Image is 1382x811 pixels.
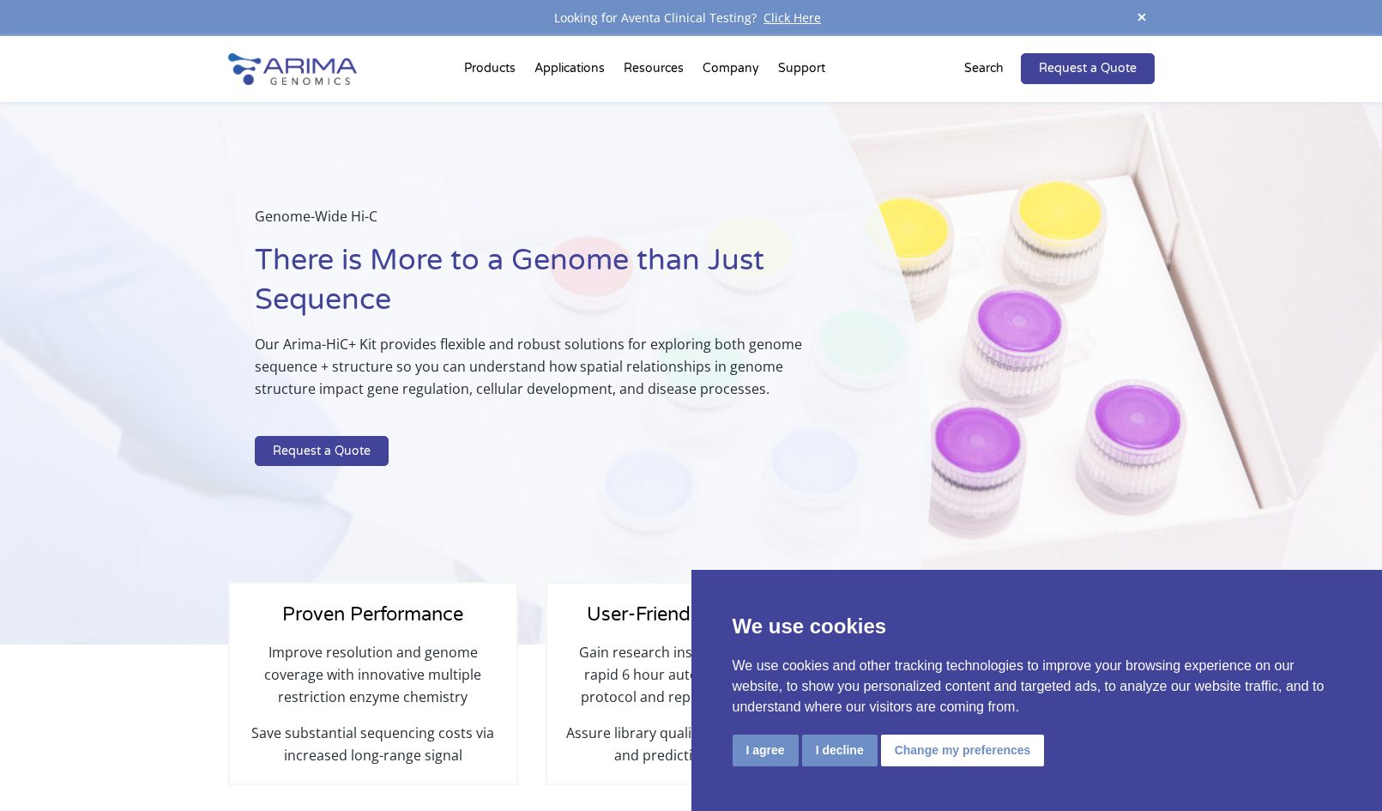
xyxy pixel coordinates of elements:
[247,641,499,722] p: Improve resolution and genome coverage with innovative multiple restriction enzyme chemistry
[228,7,1155,29] div: Looking for Aventa Clinical Testing?
[733,735,799,766] button: I agree
[1021,53,1155,84] a: Request a Quote
[255,205,847,241] p: Genome-Wide Hi-C
[757,9,828,26] a: Click Here
[733,611,1342,642] p: We use cookies
[282,603,463,626] span: Proven Performance
[564,722,817,766] p: Assure library quality with quantitative and predictive QC steps
[564,641,817,722] p: Gain research insights quickly with rapid 6 hour automation-friendly protocol and reproducible re...
[255,333,847,414] p: Our Arima-HiC+ Kit provides flexible and robust solutions for exploring both genome sequence + st...
[881,735,1045,766] button: Change my preferences
[247,722,499,766] p: Save substantial sequencing costs via increased long-range signal
[587,603,794,626] span: User-Friendly Workflow
[255,241,847,333] h1: There is More to a Genome than Just Sequence
[964,57,1004,80] p: Search
[733,656,1342,717] p: We use cookies and other tracking technologies to improve your browsing experience on our website...
[802,735,878,766] button: I decline
[228,53,357,85] img: Arima-Genomics-logo
[255,436,389,467] a: Request a Quote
